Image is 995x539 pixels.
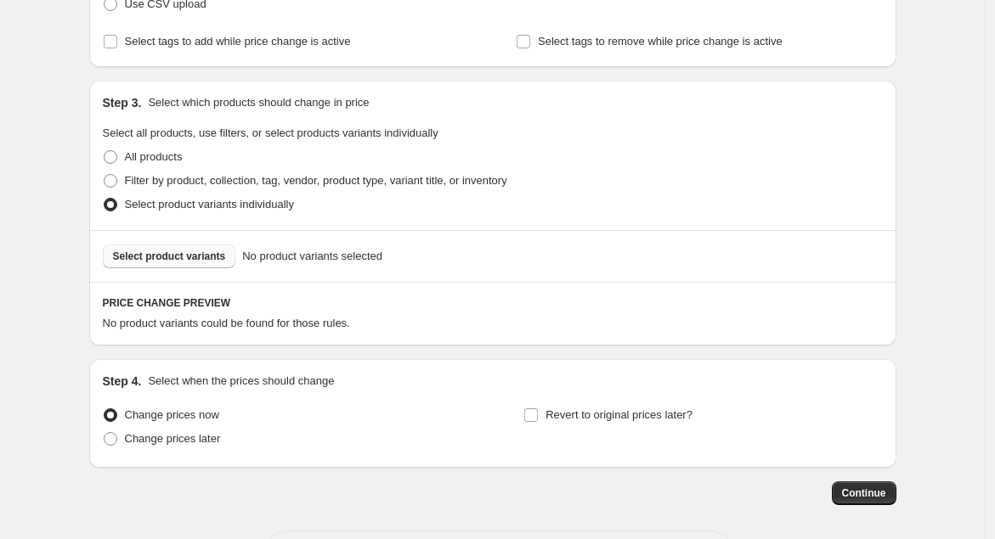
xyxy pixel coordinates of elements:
button: Continue [832,481,896,505]
span: Revert to original prices later? [546,408,693,421]
h2: Step 3. [103,94,142,111]
p: Select when the prices should change [148,373,334,390]
span: No product variants selected [242,248,382,265]
button: Select product variants [103,244,236,268]
span: All products [125,150,183,163]
span: Select tags to add while price change is active [125,35,351,48]
span: No product variants could be found for those rules. [103,317,350,329]
span: Select tags to remove while price change is active [538,35,783,48]
span: Select product variants individually [125,198,294,211]
span: Filter by product, collection, tag, vendor, product type, variant title, or inventory [125,174,507,187]
span: Select all products, use filters, or select products variants individually [103,126,438,139]
span: Change prices now [125,408,219,421]
p: Select which products should change in price [148,94,369,111]
h2: Step 4. [103,373,142,390]
span: Continue [842,486,886,500]
span: Select product variants [113,250,226,263]
h6: PRICE CHANGE PREVIEW [103,296,883,310]
span: Change prices later [125,432,221,445]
